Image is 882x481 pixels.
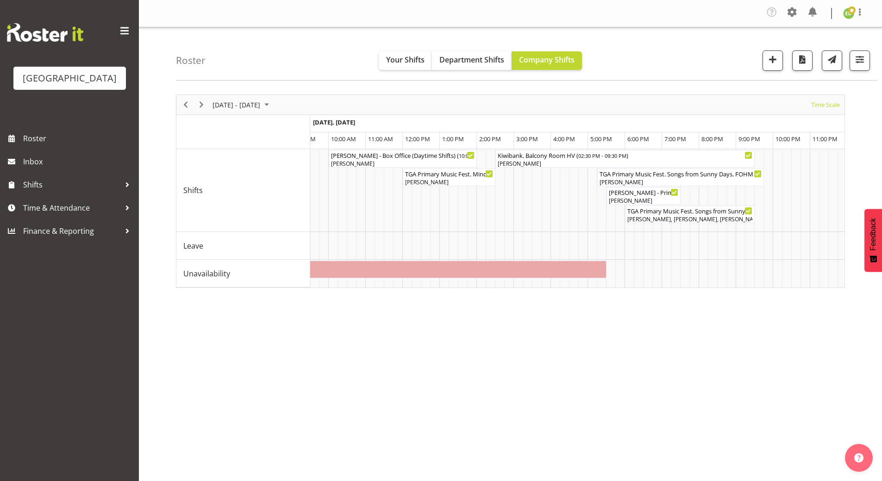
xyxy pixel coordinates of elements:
div: [PERSON_NAME], [PERSON_NAME], [PERSON_NAME], [PERSON_NAME], [PERSON_NAME], [PERSON_NAME], [PERSON... [627,215,752,224]
span: 10:00 PM [776,135,801,143]
div: [PERSON_NAME] [405,178,493,187]
button: Add a new shift [763,50,783,71]
div: Shifts"s event - Michelle - Primary School Choir - Songs from the Sunny Days Begin From Tuesday, ... [607,187,681,205]
span: 10:00 AM - 02:00 PM [459,152,507,159]
span: Roster [23,131,134,145]
button: Department Shifts [432,51,512,70]
button: Time Scale [810,99,842,111]
button: Feedback - Show survey [864,209,882,272]
button: Next [195,99,208,111]
span: 6:00 PM [627,135,649,143]
button: Previous [180,99,192,111]
span: 7:00 PM [664,135,686,143]
h4: Roster [176,55,206,66]
div: Timeline Week of August 28, 2025 [176,94,845,288]
button: Download a PDF of the roster according to the set date range. [792,50,813,71]
div: Shifts"s event - Robin - Box Office (Daytime Shifts) Begin From Tuesday, August 26, 2025 at 10:00... [329,150,477,168]
img: help-xxl-2.png [854,453,863,462]
span: 3:00 PM [516,135,538,143]
td: Unavailability resource [176,260,310,287]
span: 11:00 AM [368,135,393,143]
button: Send a list of all shifts for the selected filtered period to all rostered employees. [822,50,842,71]
div: Shifts"s event - TGA Primary Music Fest. Minder. Tuesday Begin From Tuesday, August 26, 2025 at 1... [403,169,495,186]
span: Time & Attendance [23,201,120,215]
span: 8:00 PM [701,135,723,143]
span: Your Shifts [386,55,425,65]
span: Inbox [23,155,134,169]
div: [PERSON_NAME] [498,160,752,168]
span: 4:00 PM [553,135,575,143]
span: Time Scale [810,99,841,111]
div: TGA Primary Music Fest. Songs from Sunny Days ( ) [627,206,752,215]
span: [DATE], [DATE] [313,118,355,126]
img: Rosterit website logo [7,23,83,42]
div: Shifts"s event - Kiwibank. Balcony Room HV Begin From Tuesday, August 26, 2025 at 2:30:00 PM GMT+... [495,150,755,168]
div: [GEOGRAPHIC_DATA] [23,71,117,85]
button: Your Shifts [379,51,432,70]
div: [PERSON_NAME] - Primary School Choir - Songs from the Sunny Days ( ) [609,187,678,197]
span: Unavailability [183,268,230,279]
button: August 25 - 31, 2025 [211,99,273,111]
span: 12:00 PM [405,135,430,143]
span: 1:00 PM [442,135,464,143]
div: [PERSON_NAME] [609,197,678,205]
span: 9:00 AM [294,135,316,143]
span: Shifts [23,178,120,192]
div: [PERSON_NAME] [331,160,475,168]
span: 02:30 PM - 09:30 PM [578,152,626,159]
td: Shifts resource [176,149,310,232]
span: Department Shifts [439,55,504,65]
div: Shifts"s event - TGA Primary Music Fest. Songs from Sunny Days. FOHM Shift Begin From Tuesday, Au... [597,169,764,186]
div: TGA Primary Music Fest. Minder. [DATE] ( ) [405,169,493,178]
div: Kiwibank. Balcony Room HV ( ) [498,150,752,160]
span: Feedback [869,218,877,250]
div: TGA Primary Music Fest. Songs from Sunny Days. FOHM Shift ( ) [600,169,762,178]
span: Leave [183,240,203,251]
div: [PERSON_NAME] [600,178,762,187]
span: 11:00 PM [813,135,838,143]
span: 5:00 PM [590,135,612,143]
span: Shifts [183,185,203,196]
div: [PERSON_NAME] - Box Office (Daytime Shifts) ( ) [331,150,475,160]
span: Finance & Reporting [23,224,120,238]
div: Next [194,95,209,114]
td: Leave resource [176,232,310,260]
img: emma-dowman11789.jpg [843,8,854,19]
button: Company Shifts [512,51,582,70]
div: Shifts"s event - TGA Primary Music Fest. Songs from Sunny Days Begin From Tuesday, August 26, 202... [625,206,755,223]
span: [DATE] - [DATE] [212,99,261,111]
span: 10:00 AM [331,135,356,143]
button: Filter Shifts [850,50,870,71]
span: 2:00 PM [479,135,501,143]
span: Company Shifts [519,55,575,65]
span: 9:00 PM [738,135,760,143]
div: Previous [178,95,194,114]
